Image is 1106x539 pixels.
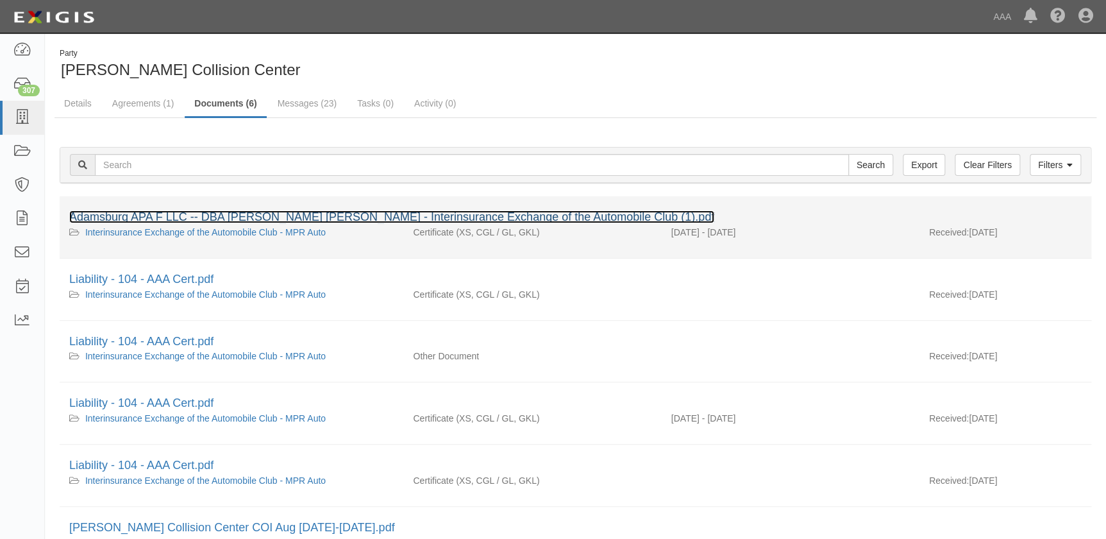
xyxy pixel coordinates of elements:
a: Messages (23) [268,90,347,116]
a: Liability - 104 - AAA Cert.pdf [69,273,214,286]
a: [PERSON_NAME] Collision Center COI Aug [DATE]-[DATE].pdf [69,521,395,534]
div: Excess/Umbrella Liability Commercial General Liability / Garage Liability Garage Keepers Liability [403,474,661,487]
div: [DATE] [919,288,1091,307]
p: Received: [929,288,969,301]
a: Liability - 104 - AAA Cert.pdf [69,397,214,409]
img: logo-5460c22ac91f19d4615b14bd174203de0afe785f0fc80cf4dbbc73dc1793850b.png [10,6,98,29]
div: Kenny Ross Collision Center COI Aug 2022-2023.pdf [69,520,1082,536]
div: Excess/Umbrella Liability Commercial General Liability / Garage Liability Garage Keepers Liability [403,412,661,425]
span: [PERSON_NAME] Collision Center [61,61,300,78]
div: [DATE] [919,474,1091,493]
a: Details [54,90,101,116]
a: Interinsurance Exchange of the Automobile Club - MPR Auto [85,227,326,237]
a: Liability - 104 - AAA Cert.pdf [69,459,214,472]
a: Adamsburg APA F LLC -- DBA [PERSON_NAME] [PERSON_NAME] - Interinsurance Exchange of the Automobil... [69,210,714,223]
a: Agreements (1) [103,90,183,116]
div: Kenny Ross Collision Center [54,48,566,81]
p: Received: [929,226,969,239]
div: Interinsurance Exchange of the Automobile Club - MPR Auto [69,288,394,301]
a: Filters [1030,154,1081,176]
div: Excess/Umbrella Liability Commercial General Liability / Garage Liability Garage Keepers Liability [403,226,661,239]
div: Other Document [403,350,661,363]
div: Liability - 104 - AAA Cert.pdf [69,395,1082,412]
div: Liability - 104 - AAA Cert.pdf [69,458,1082,474]
div: Effective - Expiration [662,288,919,289]
a: Export [903,154,945,176]
a: Interinsurance Exchange of the Automobile Club - MPR Auto [85,289,326,300]
div: Interinsurance Exchange of the Automobile Club - MPR Auto [69,226,394,239]
a: Clear Filters [955,154,1019,176]
div: Interinsurance Exchange of the Automobile Club - MPR Auto [69,350,394,363]
div: Effective 07/01/2025 - Expiration 05/01/2026 [662,226,919,239]
p: Received: [929,350,969,363]
div: Interinsurance Exchange of the Automobile Club - MPR Auto [69,474,394,487]
div: [DATE] [919,350,1091,369]
a: Activity (0) [405,90,465,116]
div: [DATE] [919,226,1091,245]
div: [DATE] [919,412,1091,431]
input: Search [95,154,849,176]
div: Effective 08/01/2024 - Expiration 08/01/2025 [662,412,919,425]
div: Liability - 104 - AAA Cert.pdf [69,271,1082,288]
div: Interinsurance Exchange of the Automobile Club - MPR Auto [69,412,394,425]
p: Received: [929,412,969,425]
div: Adamsburg APA F LLC -- DBA Kenny Ross Ford - Interinsurance Exchange of the Automobile Club (1).pdf [69,209,1082,226]
div: Party [60,48,300,59]
div: Excess/Umbrella Liability Commercial General Liability / Garage Liability Garage Keepers Liability [403,288,661,301]
a: Interinsurance Exchange of the Automobile Club - MPR Auto [85,413,326,424]
p: Received: [929,474,969,487]
a: Documents (6) [185,90,266,118]
div: Effective - Expiration [662,536,919,537]
input: Search [848,154,893,176]
a: AAA [987,4,1018,30]
i: Help Center - Complianz [1050,9,1066,24]
a: Interinsurance Exchange of the Automobile Club - MPR Auto [85,351,326,361]
div: Effective - Expiration [662,474,919,475]
div: 307 [18,85,40,96]
a: Tasks (0) [348,90,403,116]
a: Interinsurance Exchange of the Automobile Club - MPR Auto [85,475,326,486]
div: Liability - 104 - AAA Cert.pdf [69,334,1082,350]
a: Liability - 104 - AAA Cert.pdf [69,335,214,348]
